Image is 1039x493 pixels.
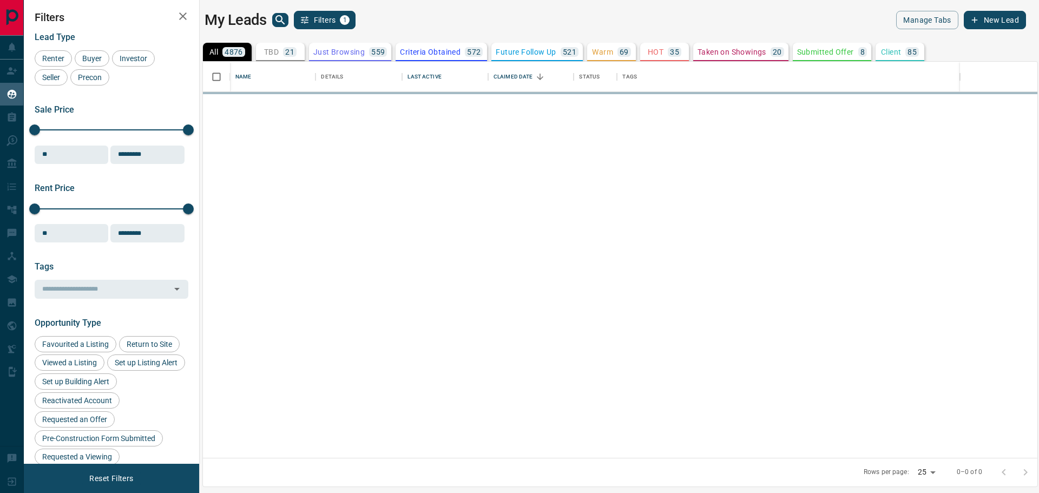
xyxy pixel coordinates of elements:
span: Set up Building Alert [38,377,113,386]
span: Viewed a Listing [38,358,101,367]
div: Pre-Construction Form Submitted [35,430,163,446]
span: Set up Listing Alert [111,358,181,367]
div: Status [574,62,617,92]
span: Precon [74,73,106,82]
div: 25 [913,464,939,480]
p: HOT [648,48,663,56]
p: 8 [860,48,865,56]
span: Renter [38,54,68,63]
p: Client [881,48,901,56]
p: All [209,48,218,56]
span: Rent Price [35,183,75,193]
p: 4876 [225,48,243,56]
p: 85 [908,48,917,56]
span: Opportunity Type [35,318,101,328]
div: Details [315,62,402,92]
span: Tags [35,261,54,272]
span: Buyer [78,54,106,63]
div: Return to Site [119,336,180,352]
p: Submitted Offer [797,48,854,56]
p: 20 [773,48,782,56]
span: Reactivated Account [38,396,116,405]
button: Open [169,281,185,297]
p: Taken on Showings [698,48,766,56]
div: Name [230,62,315,92]
div: Reactivated Account [35,392,120,409]
div: Claimed Date [488,62,574,92]
button: Sort [532,69,548,84]
button: Reset Filters [82,469,140,488]
span: Requested an Offer [38,415,111,424]
span: Investor [116,54,151,63]
div: Seller [35,69,68,86]
div: Requested a Viewing [35,449,120,465]
span: 1 [341,16,348,24]
p: Future Follow Up [496,48,556,56]
span: Pre-Construction Form Submitted [38,434,159,443]
p: TBD [264,48,279,56]
div: Tags [622,62,637,92]
p: Just Browsing [313,48,365,56]
div: Last Active [402,62,488,92]
div: Details [321,62,343,92]
span: Return to Site [123,340,176,349]
div: Viewed a Listing [35,354,104,371]
button: Manage Tabs [896,11,958,29]
p: Rows per page: [864,468,909,477]
div: Precon [70,69,109,86]
span: Favourited a Listing [38,340,113,349]
p: 521 [563,48,576,56]
div: Buyer [75,50,109,67]
div: Status [579,62,600,92]
span: Lead Type [35,32,75,42]
span: Requested a Viewing [38,452,116,461]
div: Requested an Offer [35,411,115,428]
div: Last Active [407,62,441,92]
div: Tags [617,62,960,92]
h2: Filters [35,11,188,24]
div: Renter [35,50,72,67]
p: 0–0 of 0 [957,468,982,477]
button: search button [272,13,288,27]
div: Set up Building Alert [35,373,117,390]
span: Sale Price [35,104,74,115]
p: 559 [371,48,385,56]
p: Warm [592,48,613,56]
p: 35 [670,48,679,56]
div: Investor [112,50,155,67]
h1: My Leads [205,11,267,29]
div: Name [235,62,252,92]
span: Seller [38,73,64,82]
p: 69 [620,48,629,56]
button: Filters1 [294,11,356,29]
div: Set up Listing Alert [107,354,185,371]
p: Criteria Obtained [400,48,461,56]
div: Claimed Date [494,62,533,92]
button: New Lead [964,11,1026,29]
p: 21 [285,48,294,56]
p: 572 [467,48,481,56]
div: Favourited a Listing [35,336,116,352]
